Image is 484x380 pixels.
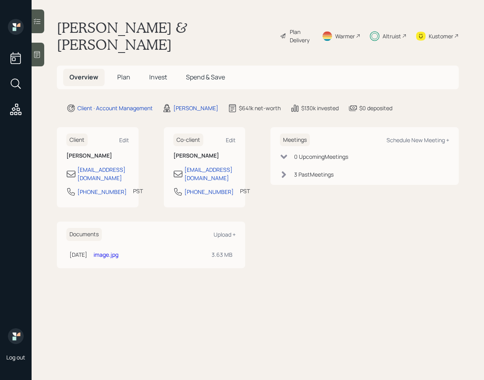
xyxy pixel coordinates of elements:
[184,188,234,196] div: [PHONE_NUMBER]
[186,73,225,81] span: Spend & Save
[57,19,274,53] h1: [PERSON_NAME] & [PERSON_NAME]
[77,188,127,196] div: [PHONE_NUMBER]
[383,32,401,40] div: Altruist
[119,136,129,144] div: Edit
[133,187,143,195] div: PST
[77,104,153,112] div: Client · Account Management
[66,152,129,159] h6: [PERSON_NAME]
[239,104,281,112] div: $641k net-worth
[66,228,102,241] h6: Documents
[359,104,392,112] div: $0 deposited
[8,328,24,344] img: retirable_logo.png
[386,136,449,144] div: Schedule New Meeting +
[301,104,339,112] div: $130k invested
[214,231,236,238] div: Upload +
[335,32,355,40] div: Warmer
[173,104,218,112] div: [PERSON_NAME]
[6,354,25,361] div: Log out
[66,134,88,147] h6: Client
[240,187,250,195] div: PST
[173,134,203,147] h6: Co-client
[184,166,236,182] div: [EMAIL_ADDRESS][DOMAIN_NAME]
[117,73,130,81] span: Plan
[294,170,334,179] div: 3 Past Meeting s
[69,73,98,81] span: Overview
[212,250,233,259] div: 3.63 MB
[149,73,167,81] span: Invest
[173,152,236,159] h6: [PERSON_NAME]
[226,136,236,144] div: Edit
[294,152,348,161] div: 0 Upcoming Meeting s
[290,28,312,44] div: Plan Delivery
[94,251,118,258] a: image.jpg
[280,134,310,147] h6: Meetings
[77,166,129,182] div: [EMAIL_ADDRESS][DOMAIN_NAME]
[69,250,87,259] div: [DATE]
[429,32,453,40] div: Kustomer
